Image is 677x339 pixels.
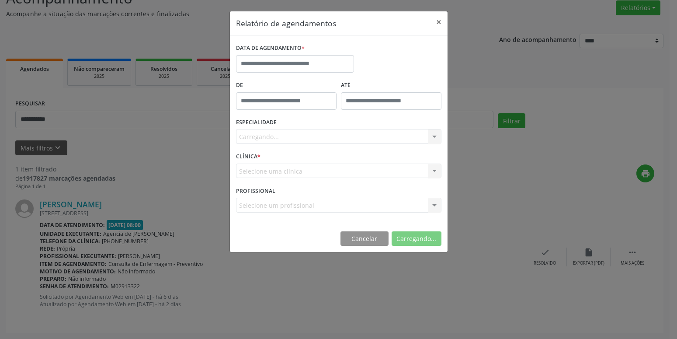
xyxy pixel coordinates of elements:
[236,79,337,92] label: De
[340,231,389,246] button: Cancelar
[341,79,441,92] label: ATÉ
[236,150,260,164] label: CLÍNICA
[430,11,448,33] button: Close
[236,116,277,129] label: ESPECIALIDADE
[236,42,305,55] label: DATA DE AGENDAMENTO
[236,17,336,29] h5: Relatório de agendamentos
[392,231,441,246] button: Carregando...
[236,184,275,198] label: PROFISSIONAL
